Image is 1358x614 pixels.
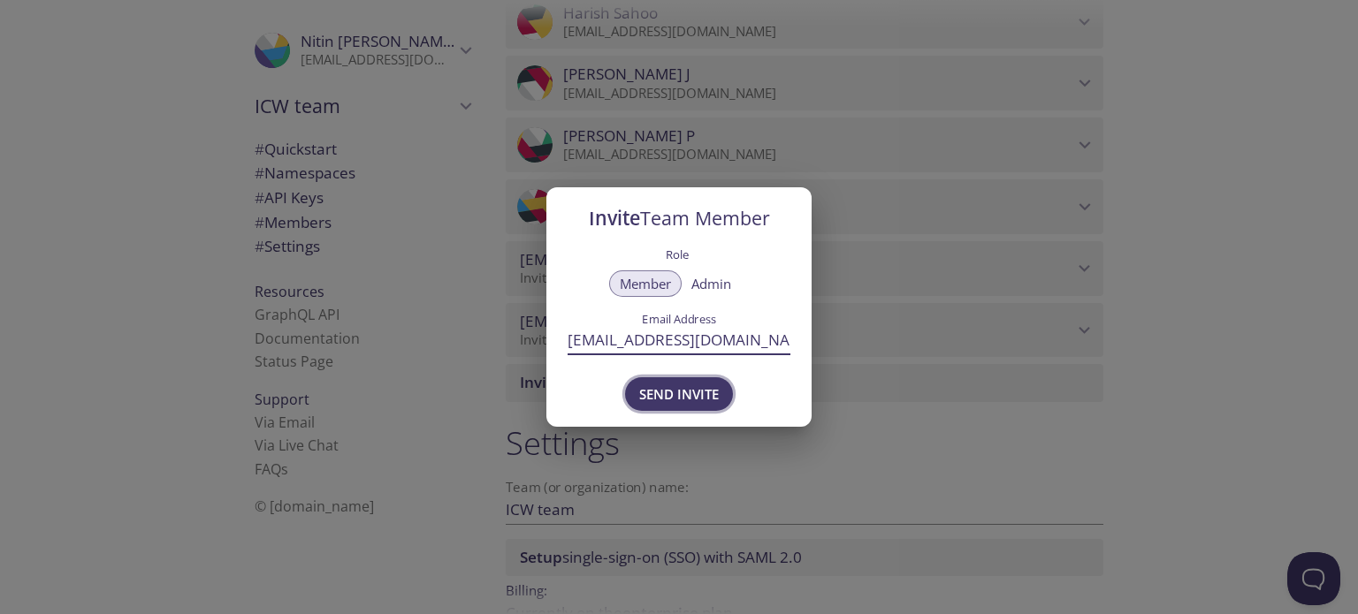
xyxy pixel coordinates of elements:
[639,383,719,406] span: Send Invite
[596,313,763,324] label: Email Address
[640,205,770,231] span: Team Member
[568,326,790,355] input: john.smith@acme.com
[609,270,682,297] button: Member
[589,205,770,231] span: Invite
[681,270,742,297] button: Admin
[625,377,733,411] button: Send Invite
[666,242,689,265] label: Role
